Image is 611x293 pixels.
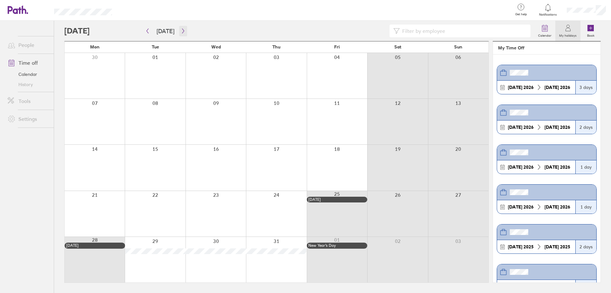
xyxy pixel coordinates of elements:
div: 2026 [542,85,573,90]
strong: [DATE] [508,244,522,250]
span: Sat [394,44,401,49]
a: [DATE] 2026[DATE] 20261 day [497,144,597,174]
a: Settings [3,113,54,125]
div: 1 day [575,200,596,214]
span: Sun [454,44,462,49]
strong: [DATE] [508,204,522,210]
div: 2 days [575,240,596,253]
div: [DATE] [308,197,366,202]
strong: [DATE] [544,164,559,170]
div: 2026 [542,204,573,209]
div: 1 day [575,160,596,174]
header: My Time Off [493,41,600,55]
div: 2 days [575,121,596,134]
span: Thu [272,44,280,49]
a: Book [580,21,601,41]
strong: [DATE] [508,164,522,170]
a: Time off [3,56,54,69]
div: New Year’s Day [308,243,366,248]
a: [DATE] 2026[DATE] 20263 days [497,65,597,94]
strong: [DATE] [544,204,559,210]
label: Book [583,32,598,38]
span: Mon [90,44,100,49]
a: My holidays [555,21,580,41]
a: [DATE] 2025[DATE] 20252 days [497,224,597,254]
input: Filter by employee [400,25,527,37]
a: [DATE] 2026[DATE] 20262 days [497,105,597,134]
span: Notifications [538,13,558,17]
div: [DATE] [66,243,123,248]
div: 2025 [542,244,573,249]
label: My holidays [555,32,580,38]
a: Calendar [534,21,555,41]
a: People [3,39,54,51]
strong: [DATE] [544,124,559,130]
strong: [DATE] [508,84,522,90]
label: Calendar [534,32,555,38]
div: 2025 [505,244,536,249]
div: 3 days [575,81,596,94]
strong: [DATE] [544,244,559,250]
a: Tools [3,95,54,107]
a: History [3,79,54,90]
div: 2026 [542,165,573,170]
a: Notifications [538,3,558,17]
a: Calendar [3,69,54,79]
span: Tue [152,44,159,49]
button: [DATE] [151,26,179,36]
span: Wed [211,44,221,49]
div: 2026 [505,204,536,209]
div: 2026 [505,85,536,90]
span: Fri [334,44,340,49]
a: [DATE] 2026[DATE] 20261 day [497,184,597,214]
strong: [DATE] [508,124,522,130]
div: 2026 [505,165,536,170]
div: 2026 [505,125,536,130]
strong: [DATE] [544,84,559,90]
span: Get help [511,12,531,16]
div: 2026 [542,125,573,130]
